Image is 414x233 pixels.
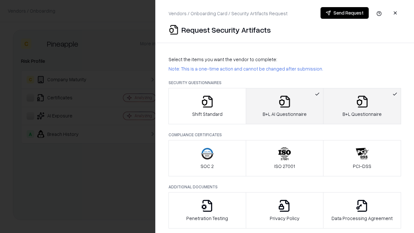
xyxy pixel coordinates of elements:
button: Penetration Testing [169,192,246,228]
p: Privacy Policy [270,215,300,222]
button: B+L AI Questionnaire [246,88,324,124]
button: Shift Standard [169,88,246,124]
button: ISO 27001 [246,140,324,176]
p: B+L Questionnaire [343,111,382,117]
p: Security Questionnaires [169,80,401,85]
p: PCI-DSS [353,163,371,170]
button: SOC 2 [169,140,246,176]
p: Shift Standard [192,111,223,117]
p: SOC 2 [201,163,214,170]
p: Select the items you want the vendor to complete: [169,56,401,63]
button: B+L Questionnaire [323,88,401,124]
button: Send Request [321,7,369,19]
button: Data Processing Agreement [323,192,401,228]
button: Privacy Policy [246,192,324,228]
p: Request Security Artifacts [181,25,271,35]
p: Note: This is a one-time action and cannot be changed after submission. [169,65,401,72]
p: B+L AI Questionnaire [263,111,307,117]
p: Vendors / Onboarding Card / Security Artifacts Request [169,10,288,17]
p: Penetration Testing [186,215,228,222]
button: PCI-DSS [323,140,401,176]
p: Additional Documents [169,184,401,190]
p: Data Processing Agreement [332,215,393,222]
p: Compliance Certificates [169,132,401,138]
p: ISO 27001 [274,163,295,170]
